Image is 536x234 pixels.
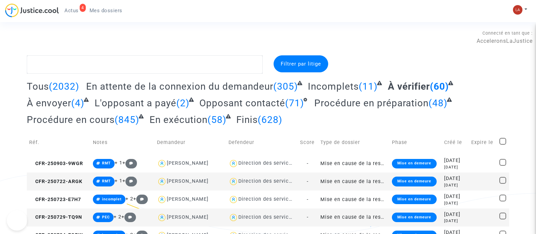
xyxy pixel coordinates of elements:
[469,130,497,155] td: Expire le
[318,209,390,227] td: Mise en cause de la responsabilité de l'Etat pour lenteur excessive de la Justice (sans requête)
[285,97,304,109] span: (71)
[429,97,448,109] span: (48)
[133,196,148,202] span: +
[27,130,91,155] td: Réf.
[318,130,390,155] td: Type de dossier
[229,159,238,168] img: icon-user.svg
[84,5,128,16] a: Mes dossiers
[314,97,429,109] span: Procédure en préparation
[258,114,282,125] span: (628)
[114,214,121,220] span: + 2
[238,160,426,166] div: Direction des services judiciaires du Ministère de la Justice - Bureau FIP4
[229,177,238,186] img: icon-user.svg
[49,81,79,92] span: (2032)
[444,211,466,218] div: [DATE]
[80,4,86,12] div: 4
[207,114,226,125] span: (58)
[298,130,318,155] td: Score
[238,178,426,184] div: Direction des services judiciaires du Ministère de la Justice - Bureau FIP4
[155,130,226,155] td: Demandeur
[167,178,209,184] div: [PERSON_NAME]
[430,81,449,92] span: (60)
[167,196,209,202] div: [PERSON_NAME]
[157,159,167,168] img: icon-user.svg
[392,195,437,204] div: Mise en demeure
[307,197,309,202] span: -
[444,218,466,224] div: [DATE]
[444,164,466,170] div: [DATE]
[29,214,82,220] span: CFR-250729-TQ9N
[90,7,122,14] span: Mes dossiers
[115,160,122,166] span: + 1
[318,173,390,191] td: Mise en cause de la responsabilité de l'Etat pour lenteur excessive de la Justice (sans requête)
[444,157,466,164] div: [DATE]
[236,114,258,125] span: Finis
[102,179,111,183] span: RMT
[318,191,390,209] td: Mise en cause de la responsabilité de l'Etat pour lenteur excessive de la Justice (sans requête)
[199,97,285,109] span: Opposant contacté
[442,130,469,155] td: Créé le
[238,196,426,202] div: Direction des services judiciaires du Ministère de la Justice - Bureau FIP4
[64,7,79,14] span: Actus
[102,161,111,165] span: RMT
[482,31,533,36] span: Connecté en tant que :
[308,81,359,92] span: Incomplets
[307,214,309,220] span: -
[102,215,110,219] span: PEC
[122,178,137,184] span: +
[150,114,207,125] span: En exécution
[167,160,209,166] div: [PERSON_NAME]
[281,61,321,67] span: Filtrer par litige
[238,214,426,220] div: Direction des services judiciaires du Ministère de la Justice - Bureau FIP4
[318,155,390,173] td: Mise en cause de la responsabilité de l'Etat pour lenteur excessive de la Justice (sans requête)
[444,200,466,206] div: [DATE]
[29,197,81,202] span: CFR-250723-E7H7
[388,81,430,92] span: À vérifier
[122,160,137,166] span: +
[121,214,136,220] span: +
[157,213,167,222] img: icon-user.svg
[229,195,238,204] img: icon-user.svg
[125,196,133,202] span: + 2
[229,213,238,222] img: icon-user.svg
[27,114,115,125] span: Procédure en cours
[27,81,49,92] span: Tous
[167,214,209,220] div: [PERSON_NAME]
[392,159,437,168] div: Mise en demeure
[29,161,83,166] span: CFR-250903-9WGR
[226,130,298,155] td: Defendeur
[392,177,437,186] div: Mise en demeure
[29,179,82,184] span: CFR-250722-ARGK
[176,97,190,109] span: (2)
[102,197,122,201] span: incomplet
[91,130,155,155] td: Notes
[444,182,466,188] div: [DATE]
[86,81,273,92] span: En attente de la connexion du demandeur
[27,97,71,109] span: À envoyer
[115,114,139,125] span: (845)
[115,178,122,184] span: + 1
[5,3,59,17] img: jc-logo.svg
[71,97,84,109] span: (4)
[307,179,309,184] span: -
[444,193,466,200] div: [DATE]
[513,5,522,15] img: 3f9b7d9779f7b0ffc2b90d026f0682a9
[392,213,437,222] div: Mise en demeure
[273,81,298,92] span: (305)
[390,130,442,155] td: Phase
[7,210,27,231] iframe: Help Scout Beacon - Open
[359,81,378,92] span: (11)
[157,195,167,204] img: icon-user.svg
[95,97,176,109] span: L'opposant a payé
[444,175,466,182] div: [DATE]
[59,5,84,16] a: 4Actus
[157,177,167,186] img: icon-user.svg
[307,161,309,166] span: -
